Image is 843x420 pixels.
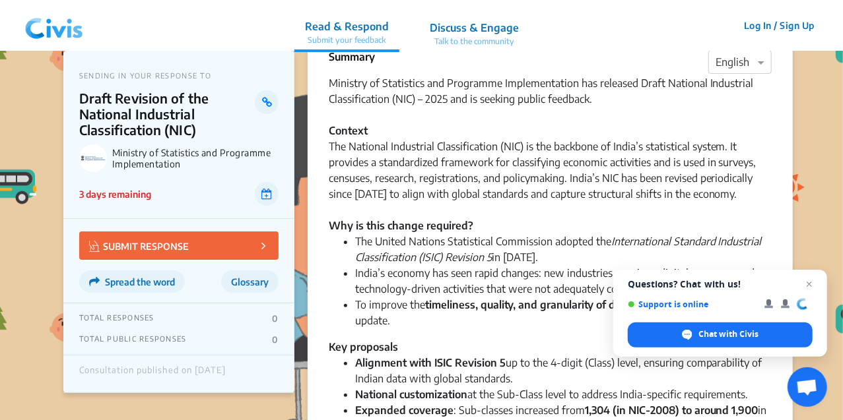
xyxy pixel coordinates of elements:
[329,49,375,65] p: Summary
[628,279,813,289] span: Questions? Chat with us!
[79,187,151,201] p: 3 days remaining
[329,75,772,233] div: Ministry of Statistics and Programme Implementation has released Draft National Industrial Classi...
[788,367,827,407] div: Open chat
[329,124,368,137] strong: Context
[355,355,772,386] li: up to the 4-digit (Class) level, ensuring comparability of Indian data with global standards.
[355,356,506,369] strong: Alignment with ISIC Revision 5
[305,34,389,46] p: Submit your feedback
[79,71,279,80] p: SENDING IN YOUR RESPONSE TO
[79,90,255,138] p: Draft Revision of the National Industrial Classification (NIC)
[79,270,185,293] button: Spread the word
[221,270,279,293] button: Glossary
[79,144,107,172] img: Ministry of Statistics and Programme Implementation logo
[355,233,772,265] li: The United Nations Statistical Commission adopted the in [DATE].
[801,276,817,292] span: Close chat
[79,231,279,260] button: SUBMIT RESPONSE
[698,328,759,340] span: Chat with Civis
[272,313,278,324] p: 0
[79,365,226,382] div: Consultation published on [DATE]
[430,20,519,36] p: Discuss & Engage
[628,322,813,347] div: Chat with Civis
[355,386,772,402] li: at the Sub-Class level to address India-specific requirements.
[305,18,389,34] p: Read & Respond
[79,334,187,345] p: TOTAL PUBLIC RESPONSES
[628,299,755,309] span: Support is online
[430,36,519,47] p: Talk to the community
[89,238,189,253] p: SUBMIT RESPONSE
[355,235,762,264] em: International Standard Industrial Classification (ISIC) Revision 5
[105,276,175,287] span: Spread the word
[355,404,454,417] strong: Expanded coverage
[272,334,278,345] p: 0
[329,219,473,232] strong: Why is this change required?
[425,298,631,311] strong: timeliness, quality, and granularity of data
[735,15,823,36] button: Log In / Sign Up
[585,404,759,417] strong: 1,304 (in NIC-2008) to around 1,900
[355,265,772,297] li: India’s economy has seen rapid changes: new industries, services, digital economy, and technology...
[231,276,269,287] span: Glossary
[355,388,467,401] strong: National customization
[112,147,279,169] p: Ministry of Statistics and Programme Implementation
[355,297,772,328] li: To improve the , the classification needed an update.
[89,241,100,252] img: Vector.jpg
[79,313,154,324] p: TOTAL RESPONSES
[329,340,398,353] strong: Key proposals
[20,6,88,45] img: navlogo.png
